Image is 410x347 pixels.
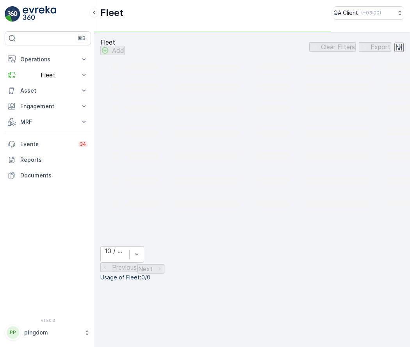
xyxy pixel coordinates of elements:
img: logo_light-DOdMpM7g.png [23,6,56,22]
button: Previous [100,263,137,272]
p: Fleet [100,7,123,19]
button: Engagement [5,98,91,114]
p: Engagement [20,102,75,110]
p: Previous [112,264,137,271]
button: Next [137,264,164,274]
p: Clear Filters [321,43,355,50]
p: 34 [80,141,86,147]
p: ⌘B [78,35,86,41]
p: Add [112,47,124,54]
p: Events [20,140,73,148]
button: Clear Filters [309,42,356,52]
div: 10 / Page [105,247,125,254]
button: Add [100,46,125,55]
p: Reports [20,156,88,164]
p: QA Client [333,9,358,17]
button: MRF [5,114,91,130]
a: Events34 [5,136,91,152]
span: v 1.50.3 [5,318,91,323]
a: Documents [5,168,91,183]
button: Fleet [5,67,91,83]
p: Fleet [20,72,75,79]
p: Export [371,43,390,50]
button: Export [359,42,391,52]
p: Next [138,265,153,272]
div: PP [7,326,19,339]
p: pingdom [24,329,80,336]
p: Documents [20,172,88,179]
p: Fleet [100,39,125,46]
button: Asset [5,83,91,98]
img: logo [5,6,20,22]
p: Asset [20,87,75,95]
p: Usage of Fleet : 0/0 [100,274,404,281]
p: Operations [20,55,75,63]
button: QA Client(+03:00) [333,6,404,20]
button: PPpingdom [5,324,91,341]
a: Reports [5,152,91,168]
p: MRF [20,118,75,126]
button: Operations [5,52,91,67]
p: ( +03:00 ) [361,10,381,16]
